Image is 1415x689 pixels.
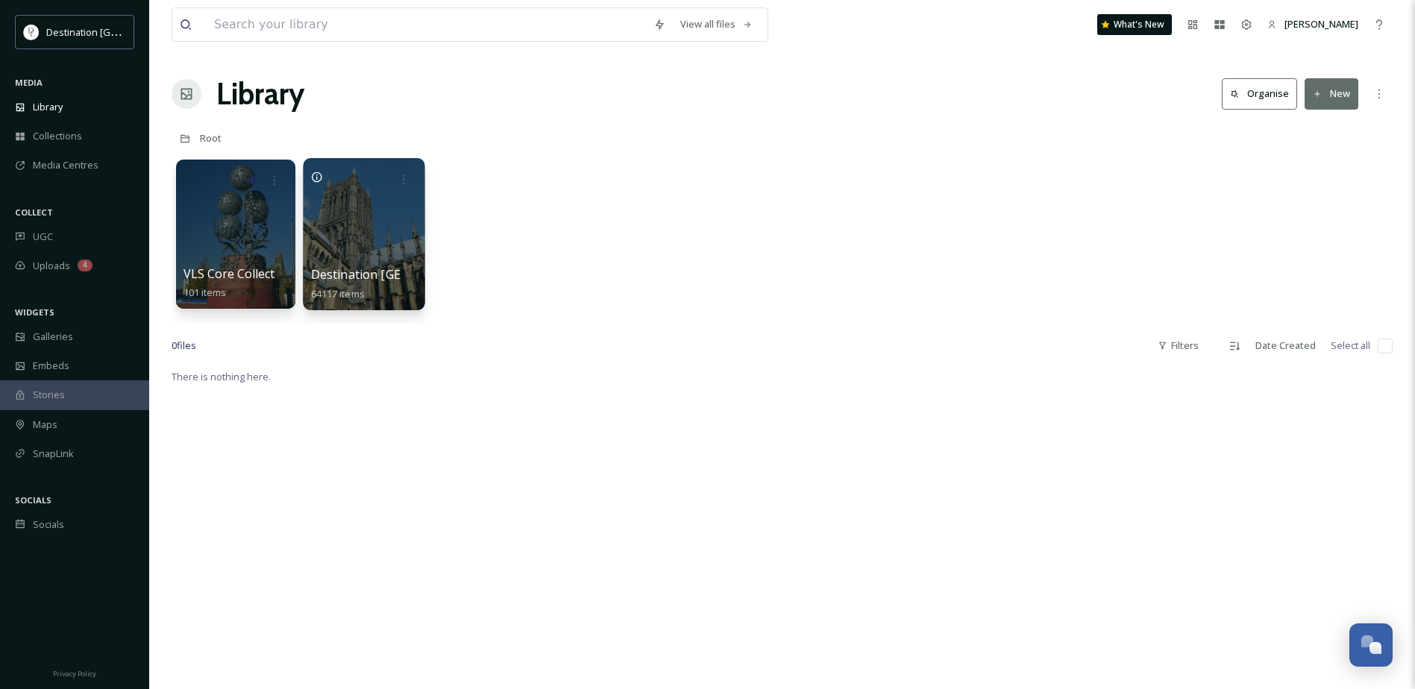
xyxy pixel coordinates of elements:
a: What's New [1097,14,1172,35]
div: 4 [78,259,92,271]
button: Open Chat [1349,623,1393,667]
img: hNr43QXL_400x400.jpg [24,25,39,40]
button: New [1305,78,1358,109]
span: Socials [33,517,64,532]
span: Library [33,100,63,114]
span: Media Centres [33,158,98,172]
a: View all files [673,10,760,39]
span: Privacy Policy [53,669,96,679]
a: Library [216,72,304,116]
span: Root [200,131,222,145]
span: Destination [GEOGRAPHIC_DATA] [46,25,195,39]
span: 101 items [183,286,226,299]
input: Search your library [207,8,646,41]
a: [PERSON_NAME] [1260,10,1366,39]
span: 64117 items [311,286,365,300]
div: Date Created [1248,331,1323,360]
a: Destination [GEOGRAPHIC_DATA]64117 items [311,268,503,301]
span: Embeds [33,359,69,373]
span: Stories [33,388,65,402]
a: Privacy Policy [53,664,96,682]
span: Collections [33,129,82,143]
span: UGC [33,230,53,244]
span: MEDIA [15,77,43,88]
span: SOCIALS [15,494,51,506]
span: VLS Core Collection [183,265,292,282]
span: 0 file s [172,339,196,353]
a: Root [200,129,222,147]
span: Destination [GEOGRAPHIC_DATA] [311,266,503,283]
button: Organise [1222,78,1297,109]
span: Maps [33,418,57,432]
span: Galleries [33,330,73,344]
span: Select all [1331,339,1370,353]
span: [PERSON_NAME] [1284,17,1358,31]
div: Filters [1150,331,1206,360]
span: There is nothing here. [172,370,271,383]
span: SnapLink [33,447,74,461]
span: Uploads [33,259,70,273]
span: COLLECT [15,207,53,218]
a: VLS Core Collection101 items [183,267,292,299]
span: WIDGETS [15,306,54,318]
